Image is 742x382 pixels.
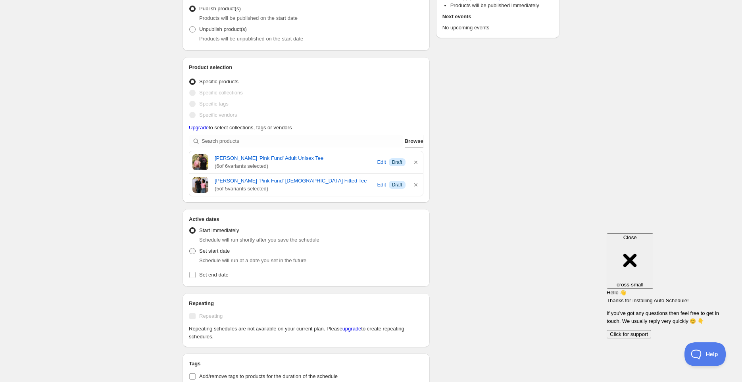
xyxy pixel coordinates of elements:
span: Products will be unpublished on the start date [199,36,303,42]
span: Specific products [199,79,238,84]
a: Upgrade [189,125,209,131]
span: Products will be published on the start date [199,15,298,21]
p: No upcoming events [442,24,553,32]
iframe: Help Scout Beacon - Messages and Notifications [603,225,730,342]
iframe: Help Scout Beacon - Open [684,342,726,366]
p: Repeating schedules are not available on your current plan. Please to create repeating schedules. [189,325,423,341]
span: Draft [392,182,402,188]
span: Unpublish product(s) [199,26,247,32]
h2: Tags [189,360,423,368]
h2: Active dates [189,215,423,223]
span: ( 5 of 5 variants selected) [215,185,375,193]
span: Set end date [199,272,229,278]
span: Specific collections [199,90,243,96]
h2: Product selection [189,63,423,71]
input: Search products [202,135,403,148]
span: Edit [377,181,386,189]
button: Edit [376,156,387,169]
span: Add/remove tags to products for the duration of the schedule [199,373,338,379]
span: Set start date [199,248,230,254]
h2: Next events [442,13,553,21]
button: Edit [376,179,387,191]
span: Specific vendors [199,112,237,118]
a: [PERSON_NAME] 'Pink Fund' [DEMOGRAPHIC_DATA] Fitted Tee [215,177,375,185]
span: ( 6 of 6 variants selected) [215,162,375,170]
p: to select collections, tags or vendors [189,124,423,132]
span: Edit [377,158,386,166]
span: Draft [392,159,402,165]
span: Browse [405,137,423,145]
span: Specific tags [199,101,229,107]
li: Products will be published Immediately [450,2,553,10]
span: Start immediately [199,227,239,233]
span: Schedule will run shortly after you save the schedule [199,237,319,243]
span: Schedule will run at a date you set in the future [199,257,306,263]
span: Repeating [199,313,223,319]
a: [PERSON_NAME] 'Pink Fund' Adult Unisex Tee [215,154,375,162]
a: upgrade [342,326,361,332]
span: Publish product(s) [199,6,241,12]
h2: Repeating [189,299,423,307]
button: Browse [405,135,423,148]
